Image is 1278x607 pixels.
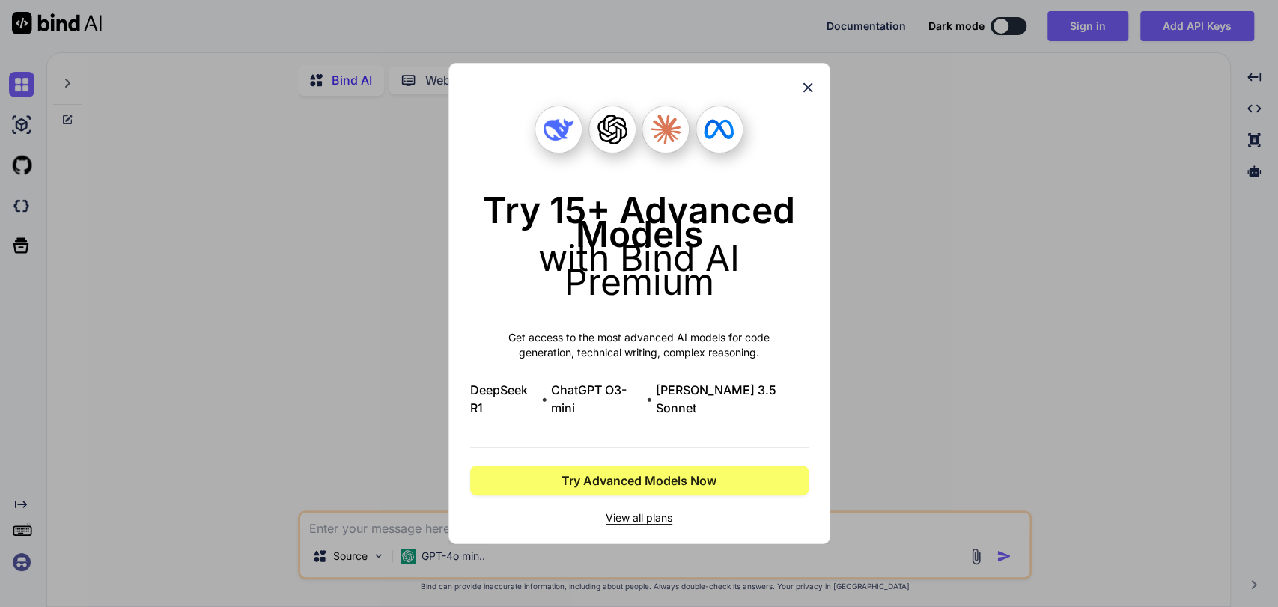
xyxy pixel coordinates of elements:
span: DeepSeek R1 [470,381,538,417]
span: • [646,390,653,408]
button: Try Advanced Models Now [470,466,809,495]
span: • [541,390,548,408]
span: [PERSON_NAME] 3.5 Sonnet [656,381,808,417]
span: Try Advanced Models Now [562,472,716,489]
h1: Try 15+ Advanced Models [470,198,809,294]
img: Deepseek [544,115,573,144]
span: View all plans [470,510,809,525]
span: with Bind AI Premium [538,236,740,304]
span: ChatGPT O3-mini [551,381,644,417]
p: Get access to the most advanced AI models for code generation, technical writing, complex reasoning. [470,330,809,360]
